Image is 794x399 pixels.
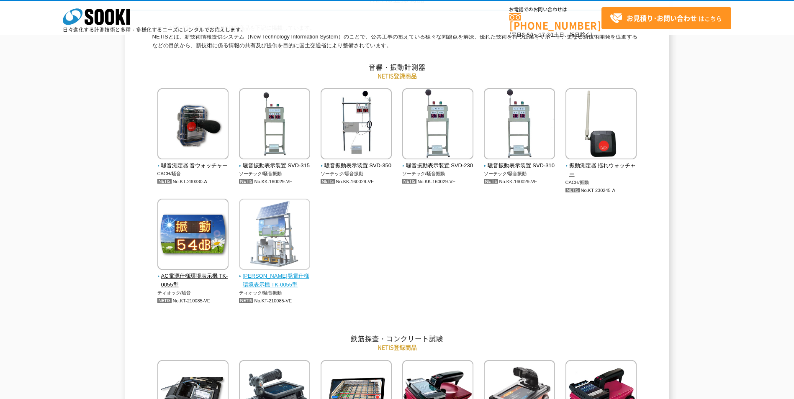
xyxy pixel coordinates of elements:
img: AC電源仕様環境表示機 TK-0055型 [157,199,229,272]
p: No.KK-160029-VE [239,177,311,186]
span: はこちら [610,12,722,25]
p: No.KT-230330-A [157,177,229,186]
span: 騒音振動表示装置 SVD-315 [239,161,311,170]
p: 日々進化する計測技術と多種・多様化するニーズにレンタルでお応えします。 [63,27,246,32]
p: NETIS登録商品 [152,343,642,352]
span: [PERSON_NAME]発電仕様環境表示機 TK-0055型 [239,272,311,289]
a: [PHONE_NUMBER] [509,13,601,30]
img: 振動測定器 揺れウォッチャー [565,88,637,161]
a: 騒音測定器 音ウォッチャー [157,154,229,171]
a: 振動測定器 揺れウォッチャー [565,154,637,179]
p: ソーテック/騒音振動 [402,170,474,177]
span: お電話でのお問い合わせは [509,7,601,12]
a: 騒音振動表示装置 SVD-310 [484,154,555,171]
p: ソーテック/騒音振動 [321,170,392,177]
span: 騒音測定器 音ウォッチャー [157,161,229,170]
strong: お見積り･お問い合わせ [627,13,697,23]
img: 騒音振動表示装置 SVD-350 [321,88,392,161]
p: CACH/振動 [565,179,637,186]
p: CACH/騒音 [157,170,229,177]
p: No.KT-230245-A [565,186,637,195]
p: No.KK-160029-VE [321,177,392,186]
p: No.KT-210085-VE [239,297,311,305]
img: 騒音振動表示装置 SVD-310 [484,88,555,161]
a: 騒音振動表示装置 SVD-230 [402,154,474,171]
span: 騒音振動表示装置 SVD-350 [321,161,392,170]
a: 騒音振動表示装置 SVD-350 [321,154,392,171]
a: AC電源仕様環境表示機 TK-0055型 [157,264,229,289]
a: 騒音振動表示装置 SVD-315 [239,154,311,171]
img: 太陽光発電仕様環境表示機 TK-0055型 [239,199,310,272]
span: AC電源仕様環境表示機 TK-0055型 [157,272,229,289]
h2: 鉄筋探査・コンクリート試験 [152,334,642,343]
h2: 音響・振動計測器 [152,63,642,72]
span: (平日 ～ 土日、祝日除く) [509,31,592,38]
span: 騒音振動表示装置 SVD-310 [484,161,555,170]
span: 17:30 [539,31,554,38]
p: ティオック/騒音 [157,289,229,297]
span: 8:50 [522,31,534,38]
p: ティオック/騒音振動 [239,289,311,297]
img: 騒音振動表示装置 SVD-315 [239,88,310,161]
a: [PERSON_NAME]発電仕様環境表示機 TK-0055型 [239,264,311,289]
p: No.KT-210085-VE [157,297,229,305]
img: 騒音測定器 音ウォッチャー [157,88,229,161]
img: 騒音振動表示装置 SVD-230 [402,88,473,161]
a: お見積り･お問い合わせはこちら [601,7,731,29]
p: ソーテック/騒音振動 [239,170,311,177]
p: No.KK-160029-VE [402,177,474,186]
span: 振動測定器 揺れウォッチャー [565,161,637,179]
p: ソーテック/騒音振動 [484,170,555,177]
p: No.KK-160029-VE [484,177,555,186]
p: NETIS登録商品 [152,72,642,80]
span: 騒音振動表示装置 SVD-230 [402,161,474,170]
